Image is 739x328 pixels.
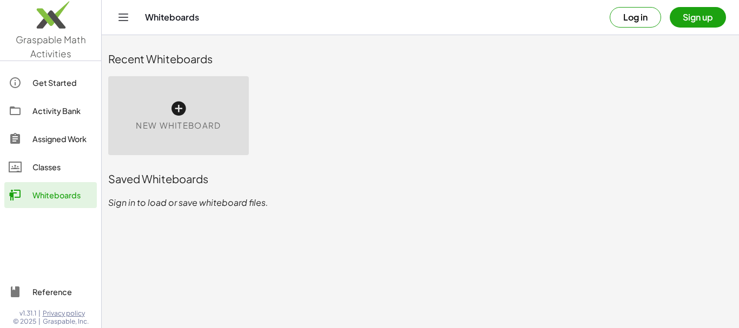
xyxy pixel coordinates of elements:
[32,160,93,173] div: Classes
[108,196,733,209] p: Sign in to load or save whiteboard files.
[4,182,97,208] a: Whiteboards
[4,154,97,180] a: Classes
[38,309,41,318] span: |
[13,317,36,326] span: © 2025
[670,7,726,28] button: Sign up
[4,126,97,152] a: Assigned Work
[4,70,97,96] a: Get Started
[108,51,733,66] div: Recent Whiteboards
[43,309,89,318] a: Privacy policy
[4,279,97,305] a: Reference
[38,317,41,326] span: |
[136,119,221,132] span: New Whiteboard
[32,76,93,89] div: Get Started
[115,9,132,26] button: Toggle navigation
[32,189,93,202] div: Whiteboards
[610,7,661,28] button: Log in
[32,285,93,298] div: Reference
[108,171,733,186] div: Saved Whiteboards
[4,98,97,124] a: Activity Bank
[32,132,93,145] div: Assigned Work
[19,309,36,318] span: v1.31.1
[32,104,93,117] div: Activity Bank
[43,317,89,326] span: Graspable, Inc.
[16,34,86,59] span: Graspable Math Activities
